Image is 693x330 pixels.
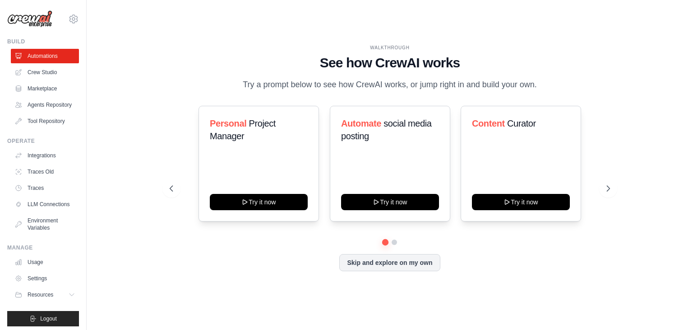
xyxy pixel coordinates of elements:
[11,255,79,269] a: Usage
[11,181,79,195] a: Traces
[11,49,79,63] a: Automations
[210,194,308,210] button: Try it now
[40,315,57,322] span: Logout
[210,118,276,141] span: Project Manager
[11,65,79,80] a: Crew Studio
[11,98,79,112] a: Agents Repository
[7,137,79,145] div: Operate
[210,118,246,128] span: Personal
[472,194,570,210] button: Try it now
[11,165,79,179] a: Traces Old
[7,244,79,251] div: Manage
[11,288,79,302] button: Resources
[339,254,440,271] button: Skip and explore on my own
[507,118,536,128] span: Curator
[341,118,381,128] span: Automate
[28,291,53,298] span: Resources
[7,311,79,326] button: Logout
[170,55,610,71] h1: See how CrewAI works
[11,197,79,212] a: LLM Connections
[472,118,505,128] span: Content
[11,148,79,163] a: Integrations
[238,78,541,91] p: Try a prompt below to see how CrewAI works, or jump right in and build your own.
[170,44,610,51] div: WALKTHROUGH
[7,10,52,28] img: Logo
[11,271,79,286] a: Settings
[11,213,79,235] a: Environment Variables
[341,194,439,210] button: Try it now
[11,114,79,128] a: Tool Repository
[341,118,432,141] span: social media posting
[7,38,79,45] div: Build
[11,81,79,96] a: Marketplace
